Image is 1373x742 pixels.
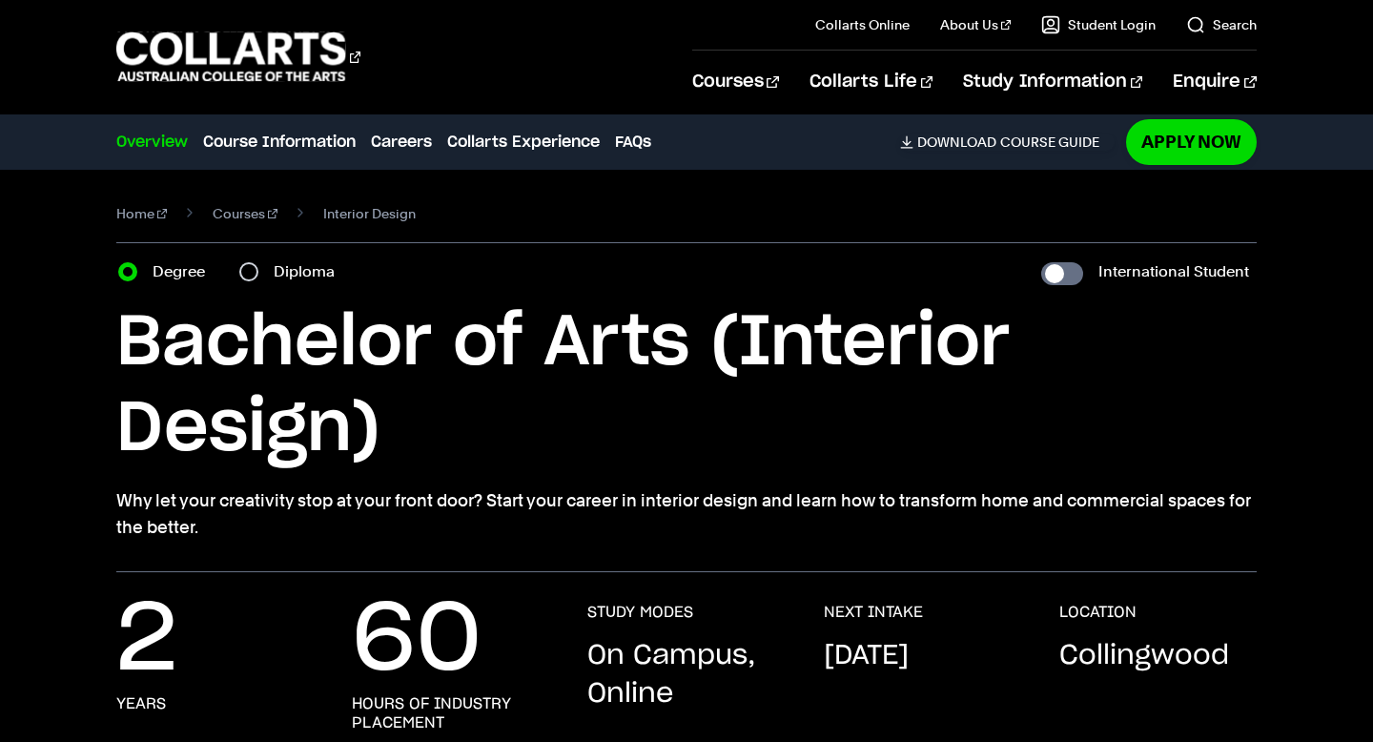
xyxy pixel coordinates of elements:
a: Study Information [963,51,1142,113]
a: Collarts Online [815,15,910,34]
label: Diploma [274,258,346,285]
a: Home [116,200,167,227]
h3: NEXT INTAKE [824,603,923,622]
label: International Student [1098,258,1249,285]
a: Collarts Experience [447,131,600,154]
a: FAQs [615,131,651,154]
span: Download [917,134,996,151]
label: Degree [153,258,216,285]
div: Go to homepage [116,30,360,84]
a: Careers [371,131,432,154]
a: Courses [213,200,277,227]
p: 2 [116,603,177,679]
h3: years [116,694,166,713]
a: DownloadCourse Guide [900,134,1115,151]
p: On Campus, Online [587,637,785,713]
p: 60 [352,603,482,679]
a: Overview [116,131,188,154]
p: Why let your creativity stop at your front door? Start your career in interior design and learn h... [116,487,1256,541]
a: Search [1186,15,1257,34]
a: About Us [940,15,1011,34]
a: Collarts Life [809,51,932,113]
a: Apply Now [1126,119,1257,164]
h3: LOCATION [1059,603,1137,622]
p: Collingwood [1059,637,1229,675]
a: Student Login [1041,15,1156,34]
span: Interior Design [323,200,416,227]
h3: hours of industry placement [352,694,549,732]
a: Course Information [203,131,356,154]
a: Enquire [1173,51,1256,113]
h1: Bachelor of Arts (Interior Design) [116,300,1256,472]
p: [DATE] [824,637,909,675]
a: Courses [692,51,779,113]
h3: STUDY MODES [587,603,693,622]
